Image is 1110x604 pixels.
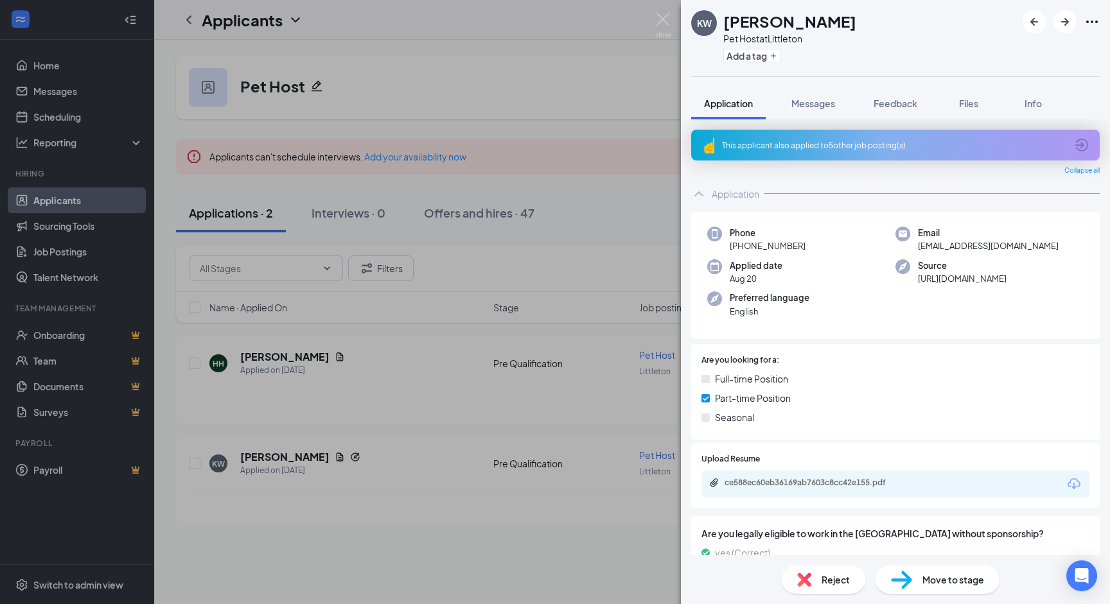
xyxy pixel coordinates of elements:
[725,478,904,488] div: ce588ec60eb36169ab7603c8cc42e155.pdf
[822,573,850,587] span: Reject
[1057,14,1073,30] svg: ArrowRight
[1026,14,1042,30] svg: ArrowLeftNew
[701,453,760,465] span: Upload Resume
[701,526,1089,540] span: Are you legally eligible to work in the [GEOGRAPHIC_DATA] without sponsorship?
[712,187,759,200] div: Application
[874,98,917,109] span: Feedback
[701,354,779,367] span: Are you looking for a:
[715,372,788,386] span: Full-time Position
[722,140,1066,151] div: This applicant also applied to 5 other job posting(s)
[918,239,1059,252] span: [EMAIL_ADDRESS][DOMAIN_NAME]
[730,305,809,318] span: English
[770,52,777,60] svg: Plus
[730,291,809,304] span: Preferred language
[730,239,806,252] span: [PHONE_NUMBER]
[918,227,1059,239] span: Email
[1053,10,1077,33] button: ArrowRight
[959,98,978,109] span: Files
[1084,14,1100,30] svg: Ellipses
[715,391,791,405] span: Part-time Position
[691,186,707,202] svg: ChevronUp
[1064,166,1100,176] span: Collapse all
[1074,137,1089,153] svg: ArrowCircle
[704,98,753,109] span: Application
[1066,560,1097,591] div: Open Intercom Messenger
[918,259,1007,272] span: Source
[715,410,754,424] span: Seasonal
[922,573,984,587] span: Move to stage
[1025,98,1042,109] span: Info
[723,49,780,62] button: PlusAdd a tag
[1066,476,1082,492] svg: Download
[918,272,1007,285] span: [URL][DOMAIN_NAME]
[730,227,806,239] span: Phone
[730,272,782,285] span: Aug 20
[1023,10,1046,33] button: ArrowLeftNew
[730,259,782,272] span: Applied date
[723,10,856,32] h1: [PERSON_NAME]
[791,98,835,109] span: Messages
[709,478,917,490] a: Paperclipce588ec60eb36169ab7603c8cc42e155.pdf
[723,32,856,45] div: Pet Host at Littleton
[697,17,712,30] div: KW
[715,546,770,560] span: yes (Correct)
[709,478,719,488] svg: Paperclip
